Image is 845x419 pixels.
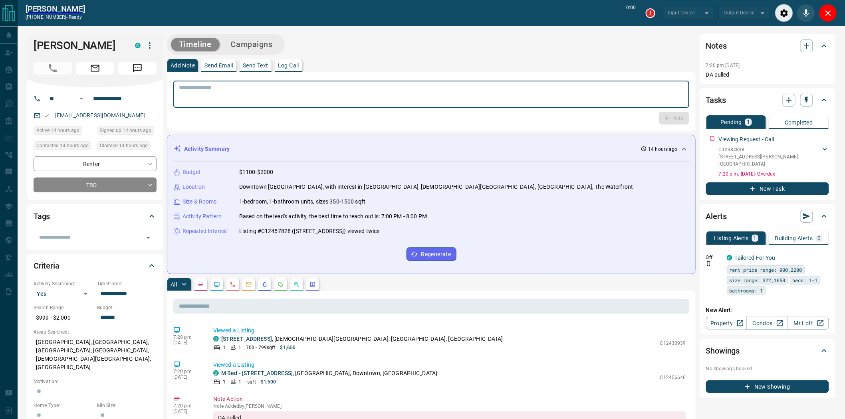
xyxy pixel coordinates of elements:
[239,198,365,206] p: 1-bedroom, 1-bathroom units, sizes 350-1500 sqft
[238,378,241,385] p: 1
[34,328,157,336] p: Areas Searched:
[213,395,686,403] p: Note Action
[171,63,195,68] p: Add Note
[214,281,220,288] svg: Lead Browsing Activity
[213,361,686,369] p: Viewed a Listing
[278,63,299,68] p: Log Call
[793,276,818,284] span: beds: 1-1
[34,62,72,75] span: Call
[97,126,157,137] div: Sun Oct 12 2025
[719,153,821,168] p: [STREET_ADDRESS][PERSON_NAME] , [GEOGRAPHIC_DATA]
[262,281,268,288] svg: Listing Alerts
[97,304,157,311] p: Budget:
[730,287,763,294] span: bathrooms: 1
[785,120,813,125] p: Completed
[55,112,145,119] a: [EMAIL_ADDRESS][DOMAIN_NAME]
[775,235,813,241] p: Building Alerts
[143,232,154,243] button: Open
[246,281,252,288] svg: Emails
[26,14,85,21] p: [PHONE_NUMBER] -
[706,182,829,195] button: New Task
[660,374,686,381] p: C12456646
[198,281,204,288] svg: Notes
[221,369,437,377] p: , [GEOGRAPHIC_DATA], Downtown, [GEOGRAPHIC_DATA]
[173,334,201,340] p: 7:20 pm
[34,210,50,223] h2: Tags
[36,126,79,134] span: Active 14 hours ago
[34,178,157,192] div: TBD
[727,255,732,261] div: condos.ca
[69,14,82,20] span: ready
[34,378,157,385] p: Motivation:
[706,91,829,110] div: Tasks
[735,255,776,261] a: Tailored For You
[223,378,226,385] p: 1
[34,141,93,152] div: Sun Oct 12 2025
[280,344,296,351] p: $1,650
[173,369,201,374] p: 7:20 pm
[221,335,503,343] p: , [DEMOGRAPHIC_DATA][GEOGRAPHIC_DATA], [GEOGRAPHIC_DATA], [GEOGRAPHIC_DATA]
[706,94,726,107] h2: Tasks
[747,119,750,125] p: 1
[213,403,686,409] p: Note Added by [PERSON_NAME]
[34,287,93,300] div: Yes
[118,62,157,75] span: Message
[818,235,821,241] p: 0
[213,336,219,342] div: condos.ca
[221,336,272,342] a: [STREET_ADDRESS]
[819,4,837,22] div: Close
[649,146,678,153] p: 14 hours ago
[238,344,241,351] p: 1
[407,247,456,261] button: Regenerate
[34,256,157,275] div: Criteria
[34,402,93,409] p: Home Type:
[706,40,727,52] h2: Notes
[34,336,157,374] p: [GEOGRAPHIC_DATA], [GEOGRAPHIC_DATA], [GEOGRAPHIC_DATA], [GEOGRAPHIC_DATA], [DEMOGRAPHIC_DATA][GE...
[223,344,226,351] p: 1
[184,145,230,153] p: Activity Summary
[706,36,829,55] div: Notes
[719,170,829,178] p: 7:20 p.m. [DATE] - Overdue
[775,4,793,22] div: Audio Settings
[213,370,219,376] div: condos.ca
[261,378,276,385] p: $1,500
[97,402,157,409] p: Min Size:
[797,4,815,22] div: Mute
[34,126,93,137] div: Sun Oct 12 2025
[278,281,284,288] svg: Requests
[34,39,123,52] h1: [PERSON_NAME]
[97,141,157,152] div: Sun Oct 12 2025
[34,259,60,272] h2: Criteria
[34,156,157,171] div: Renter
[76,62,114,75] span: Email
[246,378,256,385] p: - sqft
[97,280,157,287] p: Timeframe:
[174,142,689,156] div: Activity Summary14 hours ago
[706,365,829,372] p: No showings booked
[239,227,380,235] p: Listing #C12457828 ([STREET_ADDRESS]) viewed twice
[706,344,740,357] h2: Showings
[309,281,316,288] svg: Agent Actions
[34,311,93,324] p: $999 - $2,000
[706,380,829,393] button: New Showing
[223,38,281,51] button: Campaigns
[720,119,742,125] p: Pending
[239,212,427,221] p: Based on the lead's activity, the best time to reach out is: 7:00 PM - 8:00 PM
[173,374,201,380] p: [DATE]
[34,207,157,226] div: Tags
[230,281,236,288] svg: Calls
[294,281,300,288] svg: Opportunities
[182,212,222,221] p: Activity Pattern
[706,254,722,261] p: Off
[182,183,205,191] p: Location
[719,135,774,144] p: Viewing Request - Call
[706,261,712,267] svg: Push Notification Only
[246,344,275,351] p: 700 - 799 sqft
[182,227,227,235] p: Repeated Interest
[243,63,268,68] p: Send Text
[627,4,636,22] p: 0:00
[706,210,727,223] h2: Alerts
[44,113,50,119] svg: Email Valid
[100,142,148,150] span: Claimed 14 hours ago
[239,168,273,176] p: $1100-$2000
